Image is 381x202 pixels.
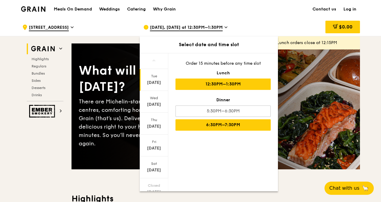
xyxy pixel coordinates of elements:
span: Sides [32,79,41,83]
img: Grain web logo [29,43,57,54]
span: $0.00 [339,24,352,30]
span: Drinks [32,93,42,97]
span: [DATE], [DATE] at 12:30PM–1:30PM [150,25,223,31]
span: Bundles [32,71,45,76]
div: Thu [141,117,167,122]
a: Contact us [309,0,340,18]
div: Catering [127,0,146,18]
div: [DATE] [141,123,167,129]
div: 12:30PM–1:30PM [175,79,271,90]
div: [DATE] [141,189,167,195]
a: Log in [340,0,360,18]
div: [DATE] [141,102,167,108]
button: Chat with us🦙 [325,182,374,195]
div: Dinner [175,97,271,103]
a: Catering [123,0,149,18]
div: [DATE] [141,80,167,86]
img: Ember Smokery web logo [29,105,57,117]
div: Why Grain [153,0,176,18]
span: Desserts [32,86,45,90]
div: Lunch orders close at 12:15PM [277,40,355,46]
div: [DATE] [141,145,167,151]
div: Select date and time slot [140,41,278,48]
div: 6:30PM–7:30PM [175,119,271,131]
span: Regulars [32,64,46,68]
div: What will you eat [DATE]? [79,63,216,95]
div: Weddings [99,0,120,18]
div: 5:30PM–6:30PM [175,105,271,117]
div: [DATE] [141,167,167,173]
div: There are Michelin-star restaurants, hawker centres, comforting home-cooked classics… and Grain (... [79,97,216,148]
span: Highlights [32,57,49,61]
div: Wed [141,96,167,100]
div: Order 15 minutes before any time slot [175,61,271,67]
div: Lunch [175,70,271,76]
img: Grain [21,6,45,12]
div: Sat [141,161,167,166]
a: Why Grain [149,0,179,18]
span: [STREET_ADDRESS] [29,25,69,31]
a: Weddings [96,0,123,18]
span: Chat with us [329,185,359,192]
span: 🦙 [362,185,369,192]
h1: Meals On Demand [54,6,92,12]
div: Closed [141,183,167,188]
div: Fri [141,139,167,144]
div: Tue [141,74,167,79]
